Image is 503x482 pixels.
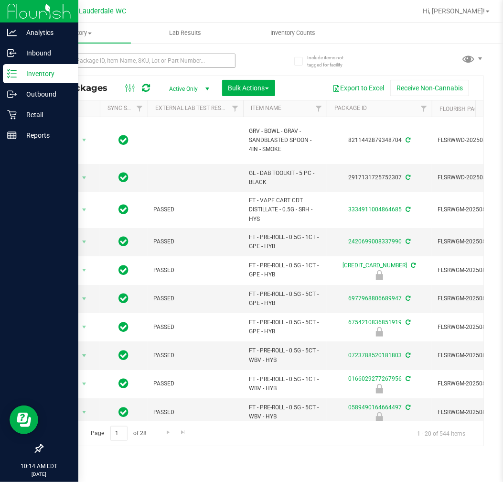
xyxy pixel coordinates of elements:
span: GL - DAB TOOLKIT - 5 PC - BLACK [249,169,321,187]
a: Flourish Package ID [439,106,500,112]
span: PASSED [153,266,237,275]
a: Filter [416,100,432,117]
inline-svg: Inventory [7,69,17,78]
a: 6754210836851919 [348,319,402,326]
span: 1 - 20 of 544 items [409,426,473,440]
p: Inbound [17,47,74,59]
a: External Lab Test Result [155,105,230,111]
div: Newly Received [325,412,433,422]
span: select [78,133,90,147]
span: Sync from Compliance System [404,206,410,213]
p: Analytics [17,27,74,38]
span: Sync from Compliance System [404,238,410,245]
button: Export to Excel [326,80,390,96]
span: FT - PRE-ROLL - 0.5G - 5CT - WBV - HYB [249,346,321,364]
span: In Sync [119,292,129,305]
span: select [78,263,90,277]
span: In Sync [119,263,129,277]
a: [CREDIT_CARD_NUMBER] [343,262,407,269]
span: In Sync [119,320,129,334]
span: Page of 28 [83,426,155,441]
span: All Packages [50,83,117,93]
a: Item Name [251,105,281,111]
span: In Sync [119,235,129,248]
span: FT - PRE-ROLL - 0.5G - 1CT - WBV - HYB [249,375,321,393]
span: select [78,320,90,334]
a: 3334911004864685 [348,206,402,213]
span: Include items not tagged for facility [307,54,355,68]
p: Outbound [17,88,74,100]
span: FT - PRE-ROLL - 0.5G - 5CT - WBV - HYB [249,403,321,421]
span: PASSED [153,351,237,360]
input: 1 [110,426,128,441]
span: select [78,292,90,306]
a: Go to the next page [161,426,175,439]
span: Bulk Actions [228,84,269,92]
inline-svg: Retail [7,110,17,120]
div: 2917131725752307 [325,173,433,182]
span: Sync from Compliance System [404,319,410,326]
p: Retail [17,109,74,120]
button: Receive Non-Cannabis [390,80,469,96]
inline-svg: Analytics [7,28,17,37]
span: PASSED [153,323,237,332]
span: FT - PRE-ROLL - 0.5G - 1CT - GPE - HYB [249,233,321,251]
p: 10:14 AM EDT [4,462,74,471]
span: Sync from Compliance System [410,262,416,269]
span: select [78,377,90,391]
span: select [78,349,90,362]
a: 0166029277267956 [348,375,402,382]
span: PASSED [153,379,237,388]
inline-svg: Inbound [7,48,17,58]
span: Hi, [PERSON_NAME]! [423,7,485,15]
span: In Sync [119,377,129,390]
span: FT - PRE-ROLL - 0.5G - 5CT - GPE - HYB [249,318,321,336]
inline-svg: Reports [7,131,17,140]
span: In Sync [119,203,129,216]
a: Package ID [334,105,367,111]
iframe: Resource center [10,405,38,434]
div: 8211442879348704 [325,136,433,145]
span: Ft. Lauderdale WC [69,7,126,15]
span: GRV - BOWL - GRAV - SANDBLASTED SPOON - 4IN - SMOKE [249,127,321,154]
span: Lab Results [156,29,214,37]
span: PASSED [153,408,237,417]
a: 2420699008337990 [348,238,402,245]
span: In Sync [119,133,129,147]
a: Filter [227,100,243,117]
inline-svg: Outbound [7,89,17,99]
p: [DATE] [4,471,74,478]
span: select [78,405,90,419]
span: select [78,235,90,249]
span: In Sync [119,405,129,419]
button: Bulk Actions [222,80,275,96]
a: 0723788520181803 [348,352,402,359]
a: Go to the last page [176,426,190,439]
a: Sync Status [107,105,144,111]
span: Sync from Compliance System [404,404,410,411]
div: Newly Received [325,270,433,280]
span: select [78,171,90,185]
a: Inventory Counts [239,23,347,43]
input: Search Package ID, Item Name, SKU, Lot or Part Number... [42,54,235,68]
span: In Sync [119,349,129,362]
span: PASSED [153,205,237,214]
a: Lab Results [131,23,239,43]
a: Filter [311,100,327,117]
span: Sync from Compliance System [404,174,410,181]
span: FT - PRE-ROLL - 0.5G - 1CT - GPE - HYB [249,261,321,279]
p: Inventory [17,68,74,79]
a: Filter [132,100,148,117]
span: Inventory Counts [257,29,328,37]
span: Sync from Compliance System [404,137,410,143]
span: FT - PRE-ROLL - 0.5G - 5CT - GPE - HYB [249,290,321,308]
span: In Sync [119,171,129,184]
span: Sync from Compliance System [404,375,410,382]
span: PASSED [153,294,237,303]
span: FT - VAPE CART CDT DISTILLATE - 0.5G - SRH - HYS [249,196,321,224]
p: Reports [17,130,74,141]
span: select [78,203,90,217]
span: PASSED [153,237,237,246]
span: Sync from Compliance System [404,352,410,359]
a: 6977968806689947 [348,295,402,302]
